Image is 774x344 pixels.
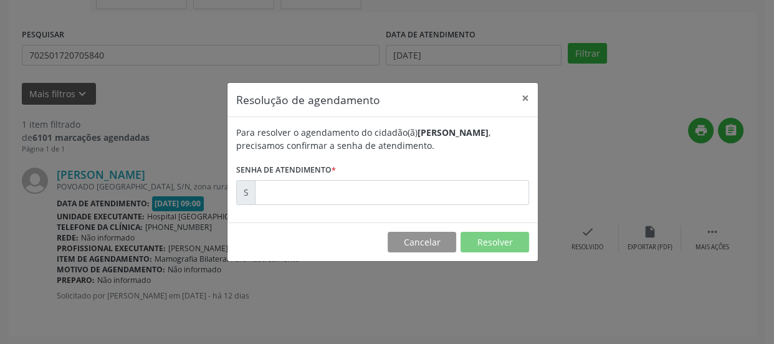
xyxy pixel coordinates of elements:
h5: Resolução de agendamento [236,92,380,108]
button: Cancelar [388,232,456,253]
button: Resolver [461,232,529,253]
button: Close [513,83,538,113]
b: [PERSON_NAME] [418,127,489,138]
label: Senha de atendimento [236,161,336,180]
div: Para resolver o agendamento do cidadão(ã) , precisamos confirmar a senha de atendimento. [236,126,529,152]
div: S [236,180,256,205]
